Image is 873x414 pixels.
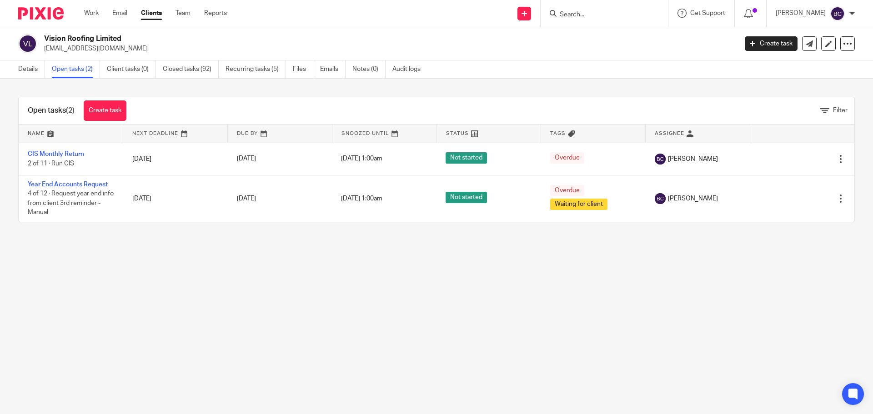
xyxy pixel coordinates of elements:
[123,175,228,222] td: [DATE]
[18,60,45,78] a: Details
[18,7,64,20] img: Pixie
[28,151,84,157] a: CIS Monthly Return
[237,195,256,202] span: [DATE]
[550,185,584,196] span: Overdue
[123,143,228,175] td: [DATE]
[668,155,718,164] span: [PERSON_NAME]
[204,9,227,18] a: Reports
[237,156,256,162] span: [DATE]
[668,194,718,203] span: [PERSON_NAME]
[44,44,731,53] p: [EMAIL_ADDRESS][DOMAIN_NAME]
[84,9,99,18] a: Work
[52,60,100,78] a: Open tasks (2)
[745,36,798,51] a: Create task
[341,195,382,202] span: [DATE] 1:00am
[690,10,725,16] span: Get Support
[107,60,156,78] a: Client tasks (0)
[44,34,594,44] h2: Vision Roofing Limited
[446,152,487,164] span: Not started
[18,34,37,53] img: svg%3E
[320,60,346,78] a: Emails
[559,11,641,19] input: Search
[141,9,162,18] a: Clients
[163,60,219,78] a: Closed tasks (92)
[446,192,487,203] span: Not started
[84,100,126,121] a: Create task
[550,152,584,164] span: Overdue
[28,160,74,167] span: 2 of 11 · Run CIS
[66,107,75,114] span: (2)
[28,106,75,115] h1: Open tasks
[830,6,845,21] img: svg%3E
[550,199,607,210] span: Waiting for client
[341,131,389,136] span: Snoozed Until
[352,60,386,78] a: Notes (0)
[446,131,469,136] span: Status
[226,60,286,78] a: Recurring tasks (5)
[776,9,826,18] p: [PERSON_NAME]
[655,154,666,165] img: svg%3E
[550,131,566,136] span: Tags
[28,191,114,216] span: 4 of 12 · Request year end info from client 3rd reminder - Manual
[293,60,313,78] a: Files
[341,156,382,162] span: [DATE] 1:00am
[112,9,127,18] a: Email
[176,9,191,18] a: Team
[833,107,848,114] span: Filter
[655,193,666,204] img: svg%3E
[28,181,108,188] a: Year End Accounts Request
[392,60,427,78] a: Audit logs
